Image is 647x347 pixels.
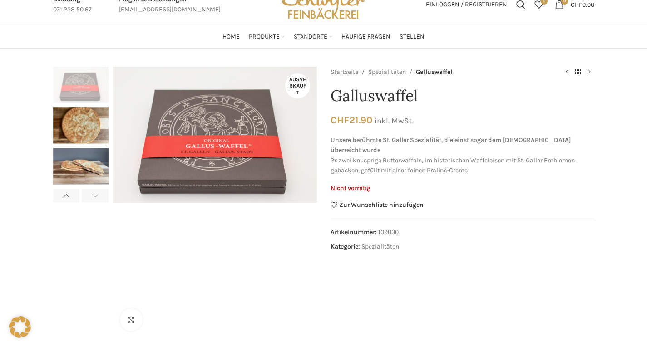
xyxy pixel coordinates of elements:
span: Ausverkauft [285,73,310,98]
a: Spezialitäten [368,67,406,77]
span: Einloggen / Registrieren [426,1,507,8]
span: Kategorie: [331,243,360,250]
small: inkl. MwSt. [375,116,414,125]
span: CHF [571,0,582,8]
img: Galluswaffel – Bild 4 [53,148,109,184]
div: 3 / 4 [53,108,109,148]
nav: Breadcrumb [331,67,553,78]
span: Galluswaffel [416,67,452,77]
a: Häufige Fragen [341,28,390,46]
span: Standorte [294,33,327,41]
bdi: 0.00 [571,0,594,8]
a: Zur Wunschliste hinzufügen [331,201,424,208]
p: 2x zwei knusprige Butterwaffeln, im historischen Waffeleisen mit St. Galler Emblemen gebacken, ge... [331,135,594,176]
span: Home [222,33,240,41]
a: Standorte [294,28,332,46]
span: 109030 [378,228,399,236]
a: Startseite [331,67,358,77]
span: Stellen [400,33,425,41]
a: Previous product [562,67,573,78]
a: Stellen [400,28,425,46]
div: 2 / 4 [111,67,319,203]
a: Spezialitäten [361,243,399,250]
div: 2 / 4 [53,67,109,108]
b: Unsere berühmte St. Galler Spezialität, die einst sogar dem [DEMOGRAPHIC_DATA] überreicht wurde [331,136,571,154]
bdi: 21.90 [331,114,372,126]
span: Zur Wunschliste hinzufügen [339,202,424,208]
span: Häufige Fragen [341,33,390,41]
p: Nicht vorrätig [331,185,594,192]
img: Galluswaffel – Bild 2 [53,67,109,103]
a: Produkte [249,28,285,46]
a: Home [222,28,240,46]
div: Next slide [82,189,109,202]
img: Galluswaffel – Bild 3 [53,108,109,144]
div: Previous slide [53,189,80,202]
span: Artikelnummer: [331,228,377,236]
h1: Galluswaffel [331,87,594,105]
span: Produkte [249,33,280,41]
div: 4 / 4 [53,148,109,189]
span: CHF [331,114,349,126]
a: Next product [583,67,594,78]
div: Main navigation [49,28,599,46]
